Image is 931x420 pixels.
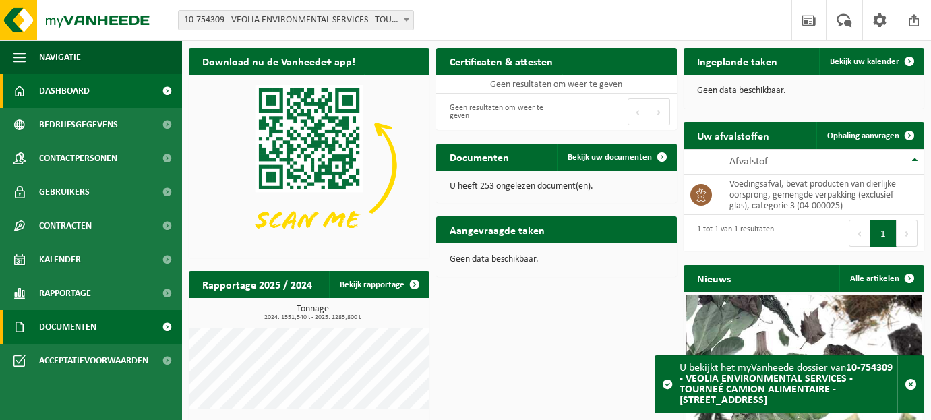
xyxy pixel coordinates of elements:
span: Documenten [39,310,96,344]
span: 2024: 1551,540 t - 2025: 1285,800 t [196,314,429,321]
h2: Rapportage 2025 / 2024 [189,271,326,297]
span: Rapportage [39,276,91,310]
span: Dashboard [39,74,90,108]
td: Geen resultaten om weer te geven [436,75,677,94]
span: Afvalstof [729,156,768,167]
h3: Tonnage [196,305,429,321]
span: 10-754309 - VEOLIA ENVIRONMENTAL SERVICES - TOURNEÉ CAMION ALIMENTAIRE - 5140 SOMBREFFE, RUE DE L... [179,11,413,30]
h2: Nieuws [684,265,744,291]
span: Bekijk uw documenten [568,153,652,162]
button: Previous [628,98,649,125]
span: Kalender [39,243,81,276]
h2: Aangevraagde taken [436,216,558,243]
span: Contactpersonen [39,142,117,175]
span: Navigatie [39,40,81,74]
button: Next [649,98,670,125]
span: Bedrijfsgegevens [39,108,118,142]
h2: Ingeplande taken [684,48,791,74]
h2: Uw afvalstoffen [684,122,783,148]
span: Bekijk uw kalender [830,57,899,66]
span: Acceptatievoorwaarden [39,344,148,378]
span: Ophaling aanvragen [827,131,899,140]
strong: 10-754309 - VEOLIA ENVIRONMENTAL SERVICES - TOURNEÉ CAMION ALIMENTAIRE - [STREET_ADDRESS] [680,363,893,406]
a: Bekijk rapportage [329,271,428,298]
button: Next [897,220,918,247]
a: Bekijk uw documenten [557,144,675,171]
button: Previous [849,220,870,247]
a: Ophaling aanvragen [816,122,923,149]
div: 1 tot 1 van 1 resultaten [690,218,774,248]
p: Geen data beschikbaar. [697,86,911,96]
a: Alle artikelen [839,265,923,292]
span: Contracten [39,209,92,243]
p: Geen data beschikbaar. [450,255,663,264]
a: Bekijk uw kalender [819,48,923,75]
button: 1 [870,220,897,247]
h2: Download nu de Vanheede+ app! [189,48,369,74]
h2: Documenten [436,144,522,170]
img: Download de VHEPlus App [189,75,429,256]
span: Gebruikers [39,175,90,209]
div: U bekijkt het myVanheede dossier van [680,356,897,413]
td: voedingsafval, bevat producten van dierlijke oorsprong, gemengde verpakking (exclusief glas), cat... [719,175,924,215]
p: U heeft 253 ongelezen document(en). [450,182,663,191]
div: Geen resultaten om weer te geven [443,97,550,127]
h2: Certificaten & attesten [436,48,566,74]
span: 10-754309 - VEOLIA ENVIRONMENTAL SERVICES - TOURNEÉ CAMION ALIMENTAIRE - 5140 SOMBREFFE, RUE DE L... [178,10,414,30]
